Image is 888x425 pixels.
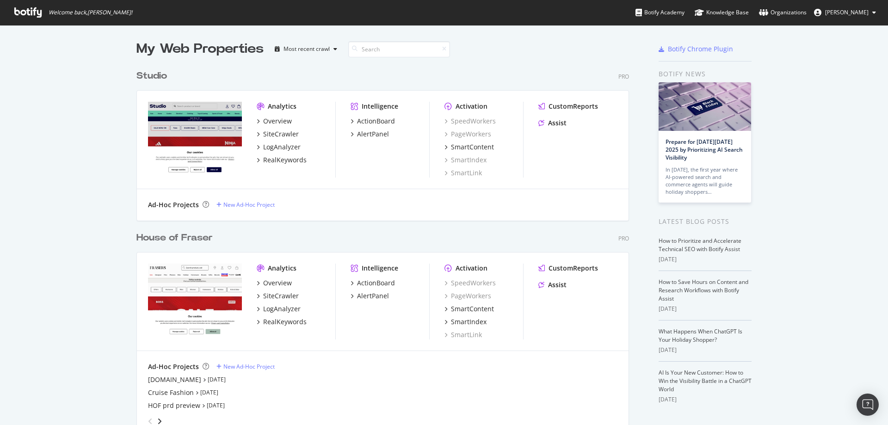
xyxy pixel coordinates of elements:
div: RealKeywords [263,317,307,326]
a: Assist [538,280,567,289]
div: SmartIndex [451,317,487,326]
a: SmartIndex [444,317,487,326]
div: Pro [618,73,629,80]
a: AlertPanel [351,129,389,139]
div: Studio [136,69,167,83]
a: AlertPanel [351,291,389,301]
a: Overview [257,117,292,126]
div: Pro [618,234,629,242]
a: SiteCrawler [257,129,299,139]
a: [DOMAIN_NAME] [148,375,201,384]
div: Ad-Hoc Projects [148,200,199,209]
a: CustomReports [538,102,598,111]
a: Prepare for [DATE][DATE] 2025 by Prioritizing AI Search Visibility [666,138,743,161]
a: Botify Chrome Plugin [659,44,733,54]
div: LogAnalyzer [263,304,301,314]
a: [DATE] [208,376,226,383]
div: Intelligence [362,102,398,111]
a: Assist [538,118,567,128]
a: SiteCrawler [257,291,299,301]
a: SmartIndex [444,155,487,165]
div: ActionBoard [357,117,395,126]
a: LogAnalyzer [257,304,301,314]
div: CustomReports [549,264,598,273]
div: Analytics [268,264,296,273]
a: RealKeywords [257,155,307,165]
div: Latest Blog Posts [659,216,752,227]
div: Assist [548,280,567,289]
div: Knowledge Base [695,8,749,17]
div: Open Intercom Messenger [857,394,879,416]
div: SmartContent [451,304,494,314]
div: [DATE] [659,395,752,404]
div: New Ad-Hoc Project [223,201,275,209]
a: [DATE] [200,388,218,396]
div: AlertPanel [357,291,389,301]
div: Analytics [268,102,296,111]
a: SmartContent [444,304,494,314]
img: houseoffraser.co.uk [148,264,242,339]
div: House of Fraser [136,231,213,245]
div: In [DATE], the first year where AI-powered search and commerce agents will guide holiday shoppers… [666,166,744,196]
div: SiteCrawler [263,129,299,139]
div: [DATE] [659,305,752,313]
div: My Web Properties [136,40,264,58]
div: Assist [548,118,567,128]
a: [DATE] [207,401,225,409]
a: SmartContent [444,142,494,152]
div: Botify news [659,69,752,79]
a: Studio [136,69,171,83]
a: How to Save Hours on Content and Research Workflows with Botify Assist [659,278,748,302]
button: [PERSON_NAME] [807,5,883,20]
div: SiteCrawler [263,291,299,301]
img: Prepare for Black Friday 2025 by Prioritizing AI Search Visibility [659,82,751,131]
div: Ad-Hoc Projects [148,362,199,371]
a: LogAnalyzer [257,142,301,152]
div: ActionBoard [357,278,395,288]
img: studio.co.uk [148,102,242,177]
a: New Ad-Hoc Project [216,201,275,209]
div: CustomReports [549,102,598,111]
div: Intelligence [362,264,398,273]
div: AlertPanel [357,129,389,139]
div: Overview [263,117,292,126]
div: Botify Chrome Plugin [668,44,733,54]
div: SmartContent [451,142,494,152]
a: SmartLink [444,168,482,178]
a: PageWorkers [444,291,491,301]
a: CustomReports [538,264,598,273]
a: What Happens When ChatGPT Is Your Holiday Shopper? [659,327,742,344]
button: Most recent crawl [271,42,341,56]
a: HOF prd preview [148,401,200,410]
span: Welcome back, [PERSON_NAME] ! [49,9,132,16]
div: [DATE] [659,346,752,354]
div: Organizations [759,8,807,17]
a: SpeedWorkers [444,117,496,126]
a: Overview [257,278,292,288]
a: House of Fraser [136,231,216,245]
a: New Ad-Hoc Project [216,363,275,370]
div: LogAnalyzer [263,142,301,152]
div: Activation [456,102,487,111]
div: New Ad-Hoc Project [223,363,275,370]
a: RealKeywords [257,317,307,326]
input: Search [348,41,450,57]
a: SpeedWorkers [444,278,496,288]
div: Most recent crawl [284,46,330,52]
a: How to Prioritize and Accelerate Technical SEO with Botify Assist [659,237,741,253]
a: ActionBoard [351,278,395,288]
a: ActionBoard [351,117,395,126]
div: Overview [263,278,292,288]
a: Cruise Fashion [148,388,194,397]
a: SmartLink [444,330,482,339]
span: Joyce Sissi [825,8,869,16]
